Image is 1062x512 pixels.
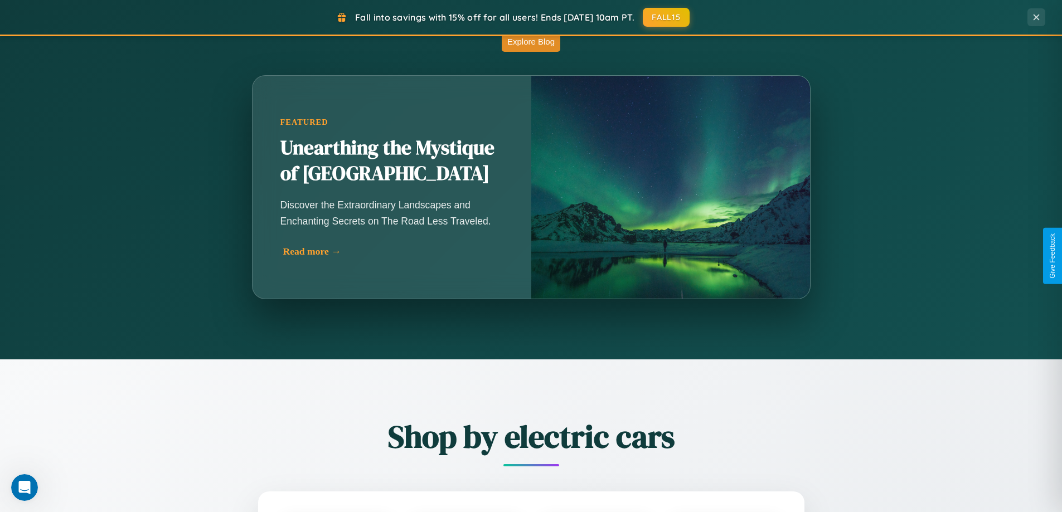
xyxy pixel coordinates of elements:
div: Read more → [283,246,506,257]
div: Featured [280,118,503,127]
h2: Unearthing the Mystique of [GEOGRAPHIC_DATA] [280,135,503,187]
span: Fall into savings with 15% off for all users! Ends [DATE] 10am PT. [355,12,634,23]
h2: Shop by electric cars [197,415,866,458]
div: Give Feedback [1049,233,1056,279]
button: Explore Blog [502,31,560,52]
button: FALL15 [643,8,690,27]
iframe: Intercom live chat [11,474,38,501]
p: Discover the Extraordinary Landscapes and Enchanting Secrets on The Road Less Traveled. [280,197,503,228]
